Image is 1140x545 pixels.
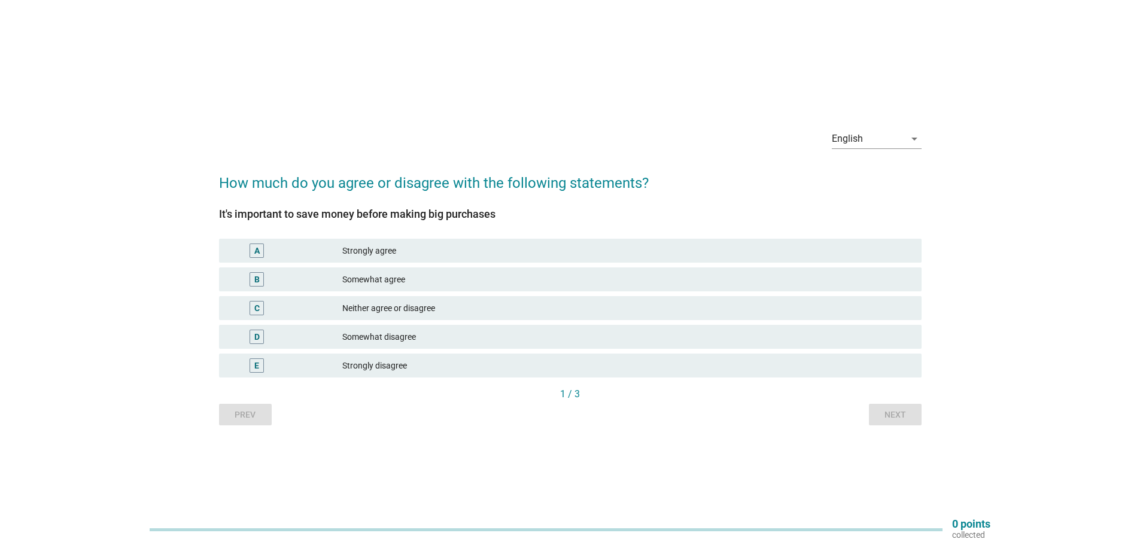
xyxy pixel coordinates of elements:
div: C [254,302,260,315]
div: It's important to save money before making big purchases [219,206,922,222]
p: 0 points [952,519,990,529]
h2: How much do you agree or disagree with the following statements? [219,160,922,194]
div: Somewhat agree [342,272,912,287]
div: Strongly disagree [342,358,912,373]
div: D [254,331,260,343]
div: A [254,245,260,257]
div: English [832,133,863,144]
p: collected [952,529,990,540]
div: Strongly agree [342,243,912,258]
div: Neither agree or disagree [342,301,912,315]
div: E [254,360,259,372]
div: Somewhat disagree [342,330,912,344]
div: 1 / 3 [219,387,922,401]
i: arrow_drop_down [907,132,922,146]
div: B [254,273,260,286]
